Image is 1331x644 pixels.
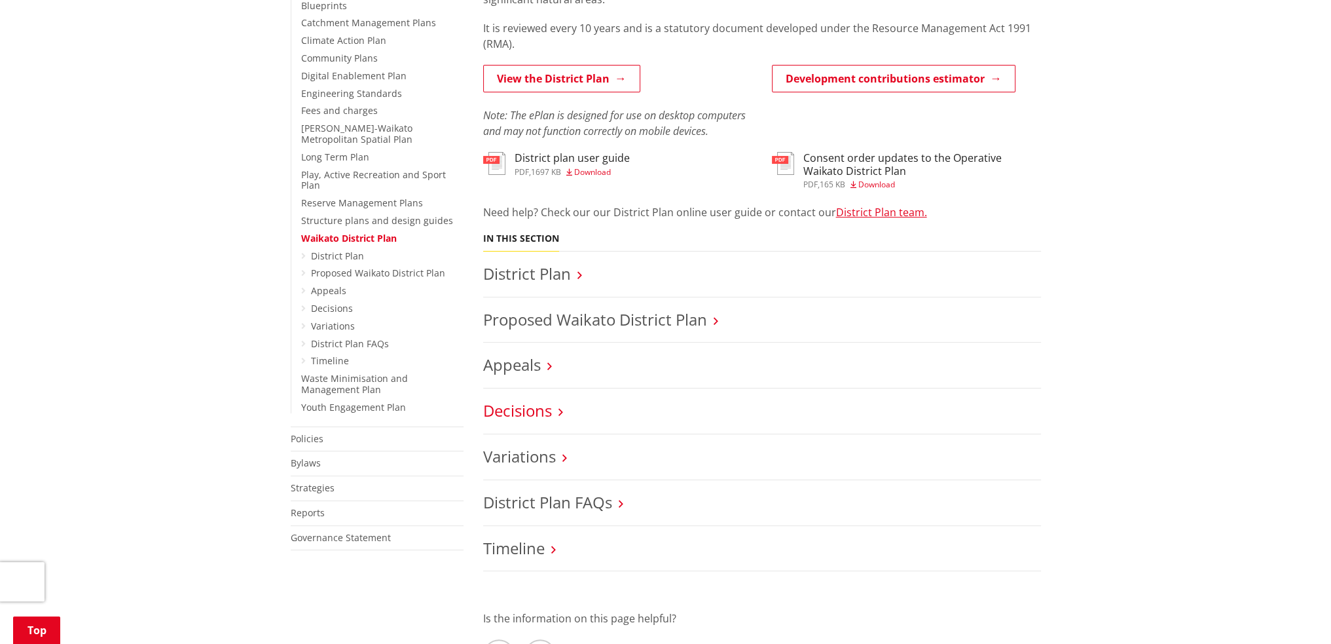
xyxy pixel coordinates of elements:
[483,152,630,176] a: District plan user guide pdf,1697 KB Download
[301,372,408,396] a: Waste Minimisation and Management Plan
[301,87,402,100] a: Engineering Standards
[483,491,612,513] a: District Plan FAQs
[311,267,445,279] a: Proposed Waikato District Plan
[291,457,321,469] a: Bylaws
[483,611,1041,626] p: Is the information on this page helpful?
[858,179,895,190] span: Download
[311,284,346,297] a: Appeals
[291,531,391,544] a: Governance Statement
[301,401,406,413] a: Youth Engagement Plan
[803,179,818,190] span: pdf
[311,337,389,350] a: District Plan FAQs
[291,506,325,519] a: Reports
[515,152,630,164] h3: District plan user guide
[772,152,1041,188] a: Consent order updates to the Operative Waikato District Plan pdf,165 KB Download
[301,168,446,192] a: Play, Active Recreation and Sport Plan
[531,166,561,178] span: 1697 KB
[1271,589,1318,636] iframe: Messenger Launcher
[483,152,505,175] img: document-pdf.svg
[483,400,552,421] a: Decisions
[301,69,407,82] a: Digital Enablement Plan
[301,122,412,145] a: [PERSON_NAME]-Waikato Metropolitan Spatial Plan
[483,65,640,92] a: View the District Plan
[574,166,611,178] span: Download
[483,20,1041,52] p: It is reviewed every 10 years and is a statutory document developed under the Resource Management...
[301,104,378,117] a: Fees and charges
[301,52,378,64] a: Community Plans
[483,204,1041,220] p: Need help? Check our our District Plan online user guide or contact our
[803,181,1041,189] div: ,
[311,250,364,262] a: District Plan
[291,482,335,494] a: Strategies
[301,232,397,244] a: Waikato District Plan
[301,197,423,209] a: Reserve Management Plans
[301,34,386,47] a: Climate Action Plan
[772,152,794,175] img: document-pdf.svg
[311,320,355,332] a: Variations
[483,309,707,330] a: Proposed Waikato District Plan
[291,432,323,445] a: Policies
[483,108,746,138] em: Note: The ePlan is designed for use on desktop computers and may not function correctly on mobile...
[483,354,541,375] a: Appeals
[13,616,60,644] a: Top
[311,302,353,314] a: Decisions
[803,152,1041,177] h3: Consent order updates to the Operative Waikato District Plan
[836,205,927,219] a: District Plan team.
[515,168,630,176] div: ,
[483,233,559,244] h5: In this section
[301,16,436,29] a: Catchment Management Plans
[483,445,556,467] a: Variations
[772,65,1015,92] a: Development contributions estimator
[515,166,529,178] span: pdf
[311,354,349,367] a: Timeline
[301,151,369,163] a: Long Term Plan
[301,214,453,227] a: Structure plans and design guides
[483,263,571,284] a: District Plan
[483,537,545,559] a: Timeline
[820,179,845,190] span: 165 KB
